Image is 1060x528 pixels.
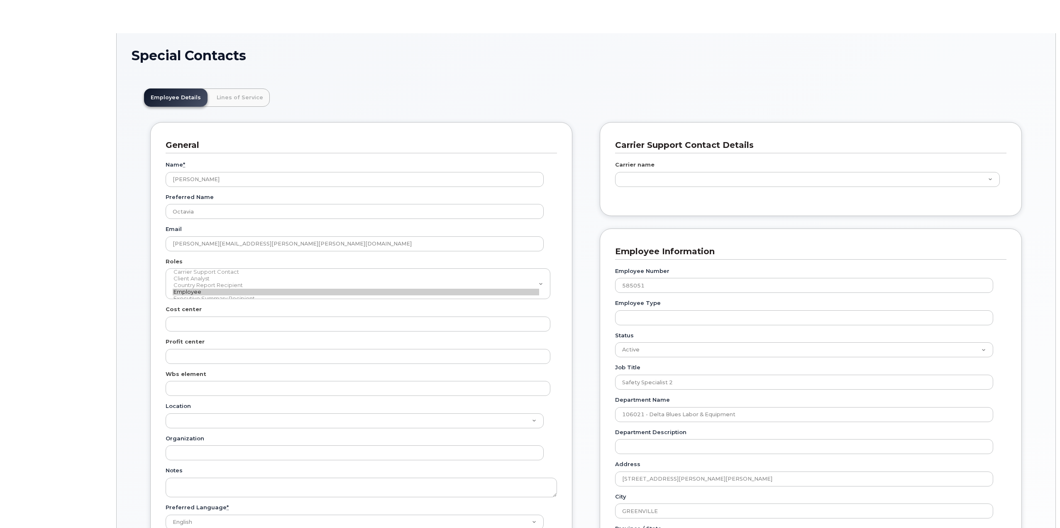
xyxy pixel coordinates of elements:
h1: Special Contacts [132,48,1040,63]
label: Cost center [166,305,202,313]
label: Notes [166,467,183,474]
label: City [615,493,626,501]
option: Employee [173,289,539,295]
label: Status [615,332,634,339]
label: Roles [166,258,183,265]
label: Organization [166,435,204,442]
a: Employee Details [144,88,208,107]
label: Carrier name [615,161,655,169]
label: Department Description [615,428,686,436]
option: Country Report Recipient [173,282,539,289]
h3: Carrier Support Contact Details [615,140,1000,151]
label: Address [615,460,640,468]
label: Name [166,161,185,169]
label: Wbs element [166,370,206,378]
label: Job Title [615,363,640,371]
label: Employee Number [615,267,669,275]
label: Department Name [615,396,670,404]
label: Location [166,402,191,410]
a: Lines of Service [210,88,270,107]
option: Client Analyst [173,275,539,282]
h3: General [166,140,551,151]
abbr: required [227,504,229,511]
abbr: required [183,161,185,168]
label: Preferred Language [166,503,229,511]
option: Carrier Support Contact [173,269,539,275]
label: Employee Type [615,299,661,307]
h3: Employee Information [615,246,1000,257]
option: Executive Summary Recipient [173,295,539,302]
label: Profit center [166,338,205,346]
label: Preferred Name [166,193,214,201]
label: Email [166,225,182,233]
